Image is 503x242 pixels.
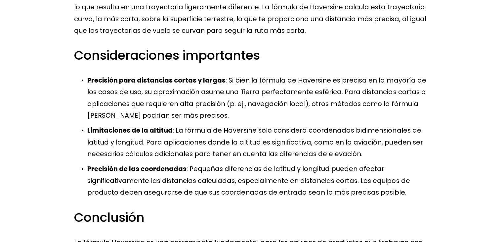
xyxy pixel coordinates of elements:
[87,76,226,85] font: Precisión para distancias cortas y largas
[87,76,428,120] font: : Si bien la fórmula de Haversine es precisa en la mayoría de los casos de uso, su aproximación a...
[87,126,173,135] font: Limitaciones de la altitud
[74,208,145,226] font: Conclusión
[87,164,187,173] font: Precisión de las coordenadas
[87,126,424,158] font: : La fórmula de Haversine solo considera coordenadas bidimensionales de latitud y longitud. Para ...
[74,46,260,64] font: Consideraciones importantes
[87,164,411,197] font: : Pequeñas diferencias de latitud y longitud pueden afectar significativamente las distancias cal...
